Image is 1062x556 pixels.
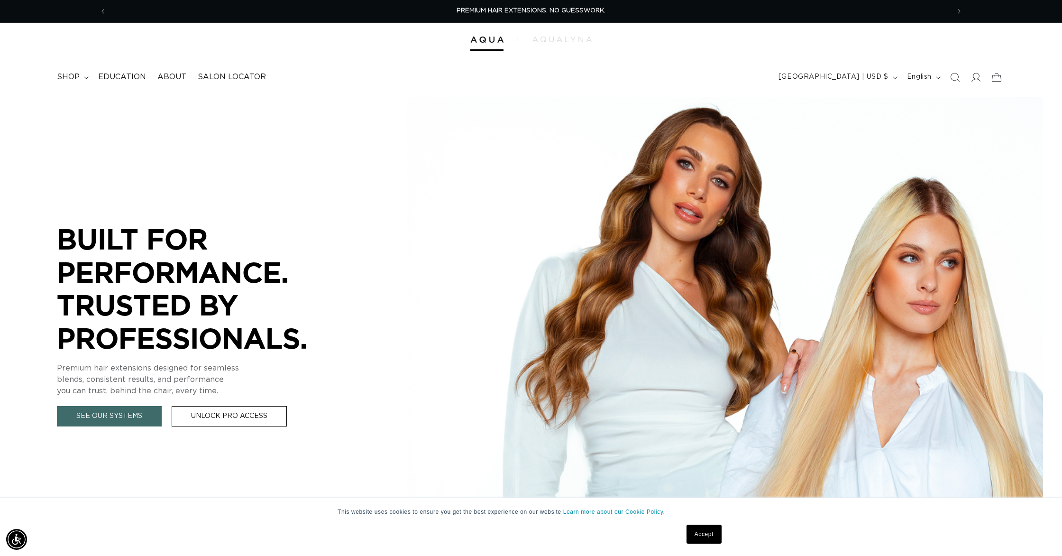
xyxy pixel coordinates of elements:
[57,362,341,397] p: Premium hair extensions designed for seamless blends, consistent results, and performance you can...
[57,222,341,354] p: BUILT FOR PERFORMANCE. TRUSTED BY PROFESSIONALS.
[901,68,944,86] button: English
[773,68,901,86] button: [GEOGRAPHIC_DATA] | USD $
[532,37,592,42] img: aqualyna.com
[172,406,287,426] a: Unlock Pro Access
[470,37,504,43] img: Aqua Hair Extensions
[57,406,162,426] a: See Our Systems
[778,72,888,82] span: [GEOGRAPHIC_DATA] | USD $
[338,508,724,516] p: This website uses cookies to ensure you get the best experience on our website.
[563,509,665,515] a: Learn more about our Cookie Policy.
[51,66,92,88] summary: shop
[944,67,965,88] summary: Search
[92,66,152,88] a: Education
[949,2,970,20] button: Next announcement
[907,72,932,82] span: English
[457,8,605,14] span: PREMIUM HAIR EXTENSIONS. NO GUESSWORK.
[57,72,80,82] span: shop
[98,72,146,82] span: Education
[687,525,722,544] a: Accept
[192,66,272,88] a: Salon Locator
[92,2,113,20] button: Previous announcement
[157,72,186,82] span: About
[152,66,192,88] a: About
[6,529,27,550] div: Accessibility Menu
[198,72,266,82] span: Salon Locator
